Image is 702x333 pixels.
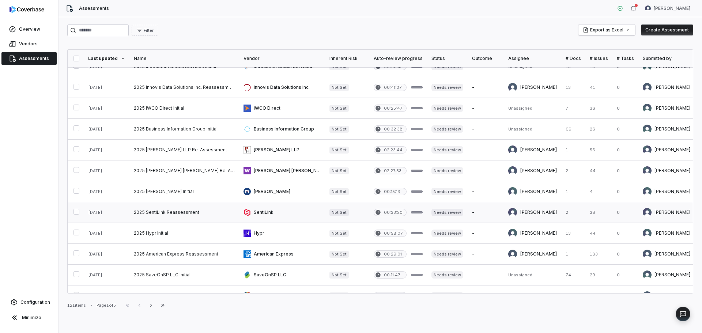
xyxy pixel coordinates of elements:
[468,160,504,181] td: -
[508,250,517,258] img: Bridget Seagraves avatar
[468,285,504,306] td: -
[643,250,652,258] img: Bridget Seagraves avatar
[508,166,517,175] img: Isaac Mousel avatar
[508,187,517,196] img: Madison Hull avatar
[643,83,652,92] img: Bridget Seagraves avatar
[508,56,557,61] div: Assignee
[1,23,57,36] a: Overview
[643,291,652,300] img: Jonathan Lee avatar
[643,145,652,154] img: Isaac Mousel avatar
[566,56,581,61] div: # Docs
[88,56,125,61] div: Last updated
[654,5,690,11] span: [PERSON_NAME]
[590,56,608,61] div: # Issues
[329,56,365,61] div: Inherent Risk
[67,303,86,308] div: 121 items
[1,52,57,65] a: Assessments
[10,6,44,13] img: logo-D7KZi-bG.svg
[508,208,517,217] img: Jason Boland avatar
[508,145,517,154] img: Isaac Mousel avatar
[468,77,504,98] td: -
[468,181,504,202] td: -
[643,104,652,113] img: Jonathan Lee avatar
[144,28,154,33] span: Filter
[3,310,55,325] button: Minimize
[645,5,651,11] img: Jason Boland avatar
[643,208,652,217] img: Jason Boland avatar
[244,56,321,61] div: Vendor
[472,56,499,61] div: Outcome
[19,41,38,47] span: Vendors
[578,24,635,35] button: Export as Excel
[641,3,695,14] button: Jason Boland avatar[PERSON_NAME]
[374,56,423,61] div: Auto-review progress
[431,56,463,61] div: Status
[468,119,504,140] td: -
[468,265,504,285] td: -
[1,37,57,50] a: Vendors
[641,24,693,35] button: Create Assessment
[643,56,690,61] div: Submitted by
[643,187,652,196] img: Madison Hull avatar
[134,56,235,61] div: Name
[22,315,41,321] span: Minimize
[617,56,634,61] div: # Tasks
[79,5,109,11] span: Assessments
[468,223,504,244] td: -
[643,229,652,238] img: Madison Hull avatar
[3,296,55,309] a: Configuration
[19,56,49,61] span: Assessments
[90,303,92,308] div: •
[508,229,517,238] img: Madison Hull avatar
[19,26,40,32] span: Overview
[20,299,50,305] span: Configuration
[468,140,504,160] td: -
[508,83,517,92] img: Bridget Seagraves avatar
[468,202,504,223] td: -
[643,270,652,279] img: Jonathan Lee avatar
[468,98,504,119] td: -
[97,303,116,308] div: Page 1 of 5
[468,244,504,265] td: -
[132,25,158,36] button: Filter
[643,125,652,133] img: Jonathan Lee avatar
[643,166,652,175] img: Isaac Mousel avatar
